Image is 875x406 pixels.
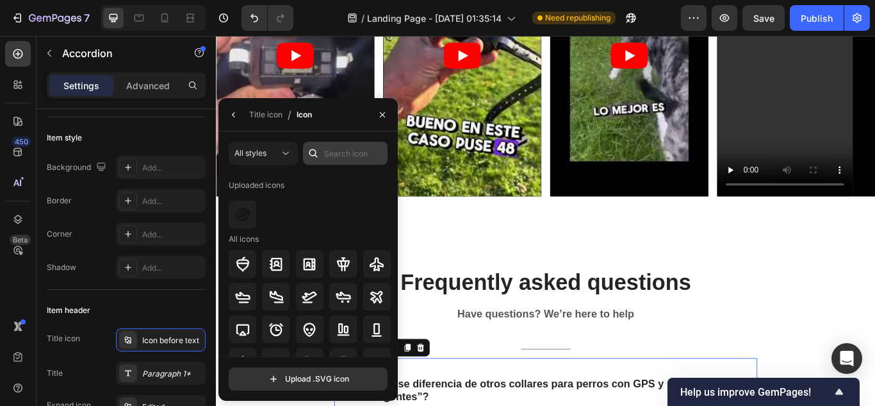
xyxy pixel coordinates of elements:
[790,5,844,31] button: Publish
[139,271,630,304] p: Frequently asked questions
[680,384,847,400] button: Show survey - Help us improve GemPages!
[126,79,170,92] p: Advanced
[229,233,259,245] div: All icons
[801,12,833,25] div: Publish
[47,262,76,273] div: Shadow
[545,12,610,24] span: Need republishing
[229,175,284,196] div: Uploaded icons
[831,343,862,374] div: Open Intercom Messenger
[142,162,202,174] div: Add...
[47,228,72,240] div: Corner
[47,333,80,344] div: Title icon
[63,79,99,92] p: Settings
[367,12,502,25] span: Landing Page - [DATE] 01:35:14
[47,195,72,207] div: Border
[47,305,90,316] div: Item header
[229,368,388,391] button: Upload .SVG icon
[216,36,875,406] iframe: Design area
[234,148,266,158] span: All styles
[361,12,364,25] span: /
[742,5,785,31] button: Save
[154,358,197,369] div: Accordion
[12,137,31,147] div: 450
[142,229,202,241] div: Add...
[139,317,630,333] p: Have questions? We’re here to help
[142,262,202,274] div: Add...
[142,335,202,346] div: Icon before text
[47,159,109,176] div: Background
[680,386,831,398] span: Help us improve GemPages!
[267,373,349,385] div: Upload .SVG icon
[303,142,388,165] input: Search icon
[5,5,95,31] button: 7
[241,5,293,31] div: Undo/Redo
[753,13,774,24] span: Save
[47,132,82,144] div: Item style
[62,46,171,61] p: Accordion
[142,368,202,380] div: Paragraph 1*
[47,368,63,379] div: Title
[297,109,312,121] div: Icon
[249,109,282,121] div: Title icon
[84,10,90,26] p: 7
[229,142,298,165] button: All styles
[10,235,31,245] div: Beta
[288,107,291,123] span: /
[142,196,202,207] div: Add...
